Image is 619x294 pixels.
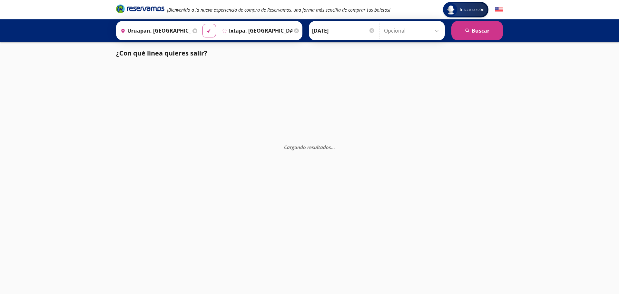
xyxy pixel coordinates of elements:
[118,23,191,39] input: Buscar Origen
[451,21,503,40] button: Buscar
[312,23,375,39] input: Elegir Fecha
[384,23,442,39] input: Opcional
[116,48,207,58] p: ¿Con qué línea quieres salir?
[495,6,503,14] button: English
[116,4,164,14] i: Brand Logo
[457,6,487,13] span: Iniciar sesión
[167,7,390,13] em: ¡Bienvenido a la nueva experiencia de compra de Reservamos, una forma más sencilla de comprar tus...
[334,144,335,150] span: .
[332,144,334,150] span: .
[284,144,335,150] em: Cargando resultados
[331,144,332,150] span: .
[116,4,164,15] a: Brand Logo
[220,23,292,39] input: Buscar Destino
